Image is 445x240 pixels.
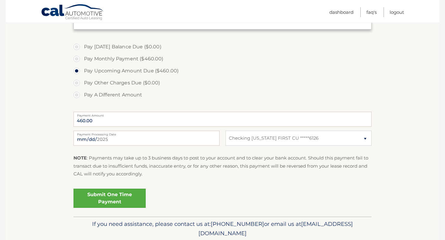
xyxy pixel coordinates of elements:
label: Payment Processing Date [73,131,219,135]
input: Payment Amount [73,112,372,127]
span: [PHONE_NUMBER] [211,220,264,227]
label: Payment Amount [73,112,372,117]
a: Dashboard [329,7,353,17]
label: Pay Other Charges Due ($0.00) [73,77,372,89]
p: : Payments may take up to 3 business days to post to your account and to clear your bank account.... [73,154,372,178]
a: Submit One Time Payment [73,189,146,208]
label: Pay Upcoming Amount Due ($460.00) [73,65,372,77]
p: If you need assistance, please contact us at: or email us at [77,219,368,238]
input: Payment Date [73,131,219,146]
a: Cal Automotive [41,4,104,21]
a: FAQ's [366,7,377,17]
label: Pay [DATE] Balance Due ($0.00) [73,41,372,53]
strong: NOTE [73,155,87,161]
label: Pay A Different Amount [73,89,372,101]
a: Logout [390,7,404,17]
label: Pay Monthly Payment ($460.00) [73,53,372,65]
